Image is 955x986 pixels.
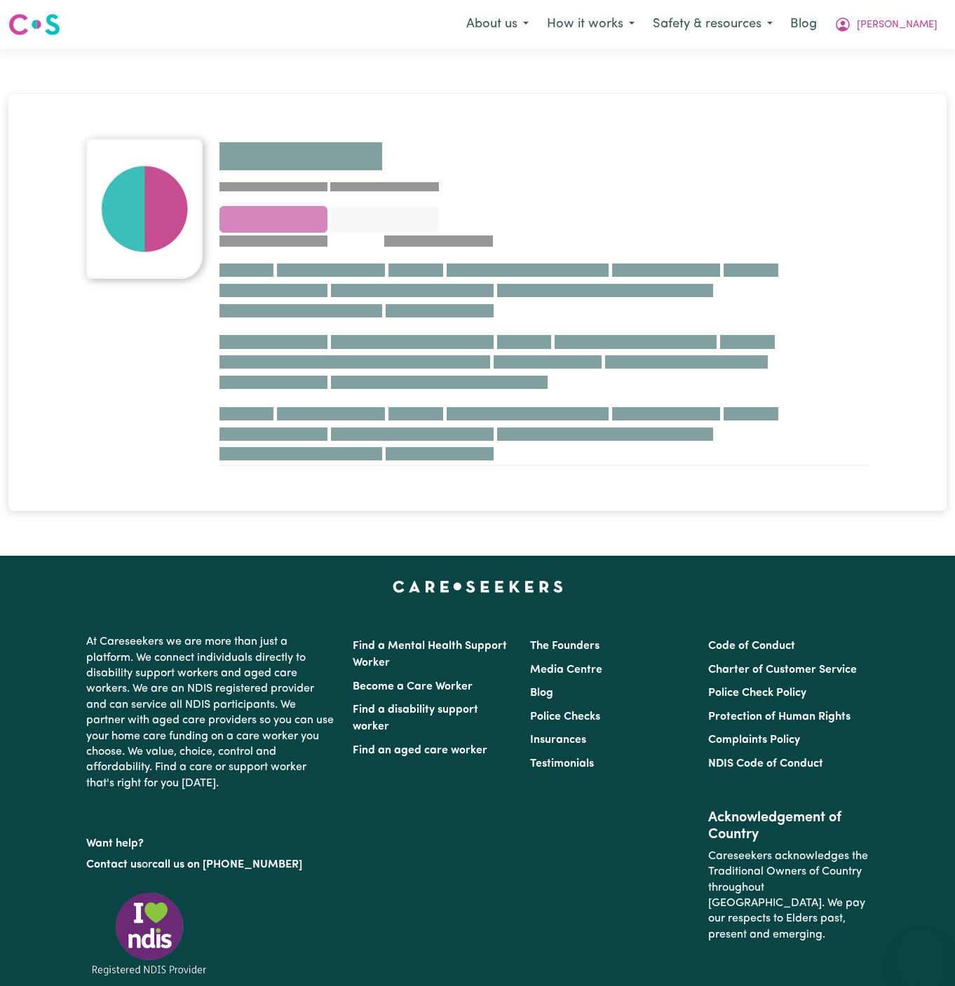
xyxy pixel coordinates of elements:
img: Careseekers logo [8,12,60,37]
p: Careseekers acknowledges the Traditional Owners of Country throughout [GEOGRAPHIC_DATA]. We pay o... [708,843,869,948]
a: Testimonials [530,758,594,769]
p: Want help? [86,830,336,851]
a: NDIS Code of Conduct [708,758,823,769]
a: Police Checks [530,711,600,723]
a: Media Centre [530,664,602,676]
p: or [86,851,336,878]
a: The Founders [530,641,600,652]
a: Careseekers logo [8,8,60,41]
a: Find an aged care worker [353,745,487,756]
a: Blog [782,9,825,40]
a: Protection of Human Rights [708,711,851,723]
p: At Careseekers we are more than just a platform. We connect individuals directly to disability su... [86,629,336,797]
a: Code of Conduct [708,641,795,652]
a: Find a disability support worker [353,704,478,732]
a: Careseekers home page [393,581,563,592]
a: Complaints Policy [708,734,800,746]
button: How it works [538,10,644,39]
a: call us on [PHONE_NUMBER] [152,859,302,870]
img: Registered NDIS provider [86,890,212,978]
a: Insurances [530,734,586,746]
iframe: Button to launch messaging window [899,930,944,975]
a: Charter of Customer Service [708,664,857,676]
a: Blog [530,687,553,699]
h2: Acknowledgement of Country [708,809,869,843]
button: My Account [825,10,947,39]
a: Become a Care Worker [353,681,473,692]
button: About us [457,10,538,39]
a: Contact us [86,859,142,870]
a: Police Check Policy [708,687,806,699]
span: [PERSON_NAME] [857,18,937,33]
button: Safety & resources [644,10,782,39]
a: Find a Mental Health Support Worker [353,641,507,669]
